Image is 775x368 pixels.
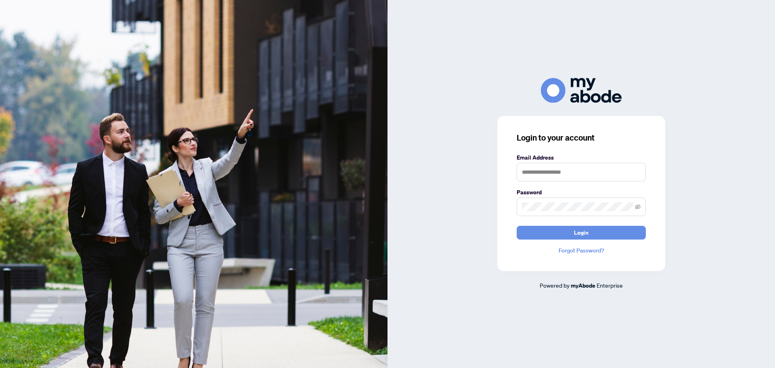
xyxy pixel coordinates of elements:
[541,78,622,103] img: ma-logo
[540,282,570,289] span: Powered by
[517,153,646,162] label: Email Address
[517,226,646,240] button: Login
[517,246,646,255] a: Forgot Password?
[571,281,595,290] a: myAbode
[517,132,646,143] h3: Login to your account
[517,188,646,197] label: Password
[574,226,589,239] span: Login
[635,204,641,210] span: eye-invisible
[597,282,623,289] span: Enterprise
